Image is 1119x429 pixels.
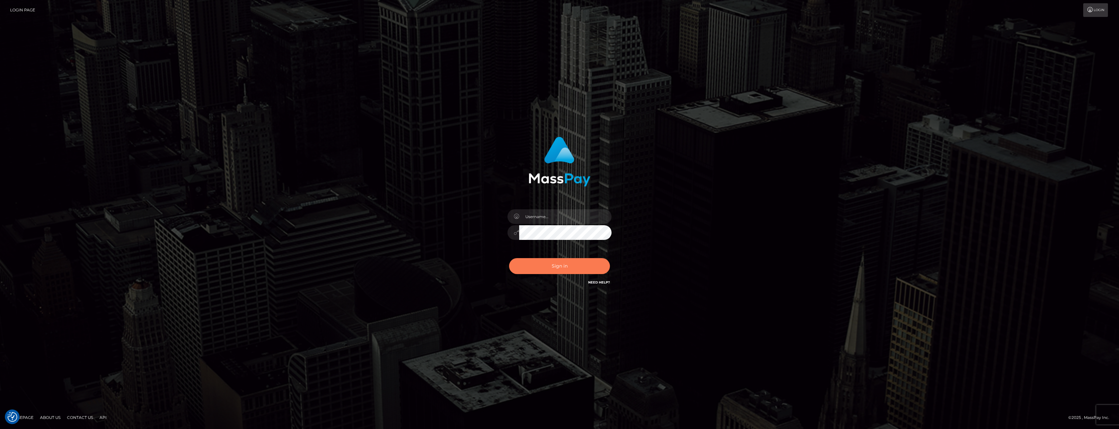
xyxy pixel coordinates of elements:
a: Contact Us [64,412,96,422]
div: © 2025 , MassPay Inc. [1068,414,1114,421]
button: Consent Preferences [7,412,17,422]
input: Username... [519,209,612,224]
img: MassPay Login [529,137,590,187]
a: Login [1083,3,1108,17]
a: About Us [37,412,63,422]
a: API [97,412,109,422]
a: Homepage [7,412,36,422]
a: Login Page [10,3,35,17]
a: Need Help? [588,280,610,284]
img: Revisit consent button [7,412,17,422]
button: Sign in [509,258,610,274]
